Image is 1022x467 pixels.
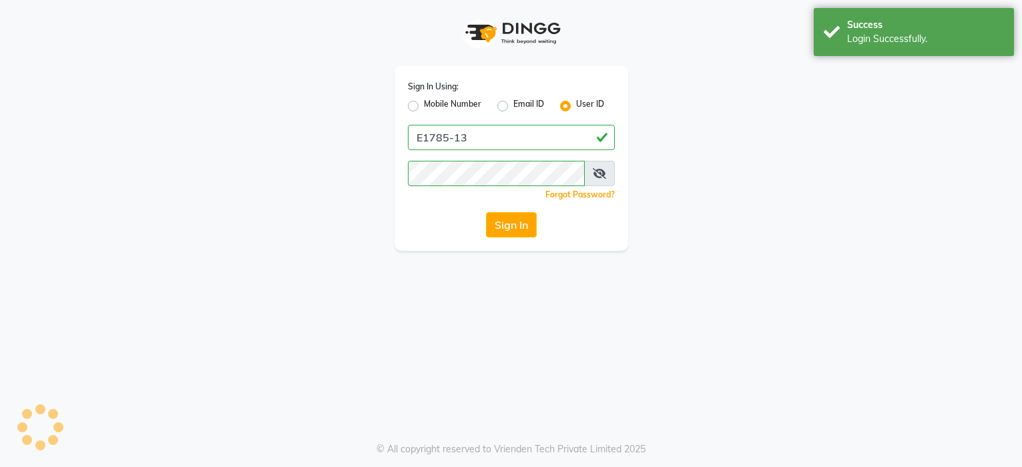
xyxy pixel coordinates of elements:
img: logo1.svg [458,13,565,53]
a: Forgot Password? [545,189,615,199]
label: Email ID [513,98,544,114]
input: Username [408,125,615,150]
label: Mobile Number [424,98,481,114]
div: Success [847,18,1004,32]
div: Login Successfully. [847,32,1004,46]
button: Sign In [486,212,537,238]
label: Sign In Using: [408,81,459,93]
label: User ID [576,98,604,114]
input: Username [408,161,585,186]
